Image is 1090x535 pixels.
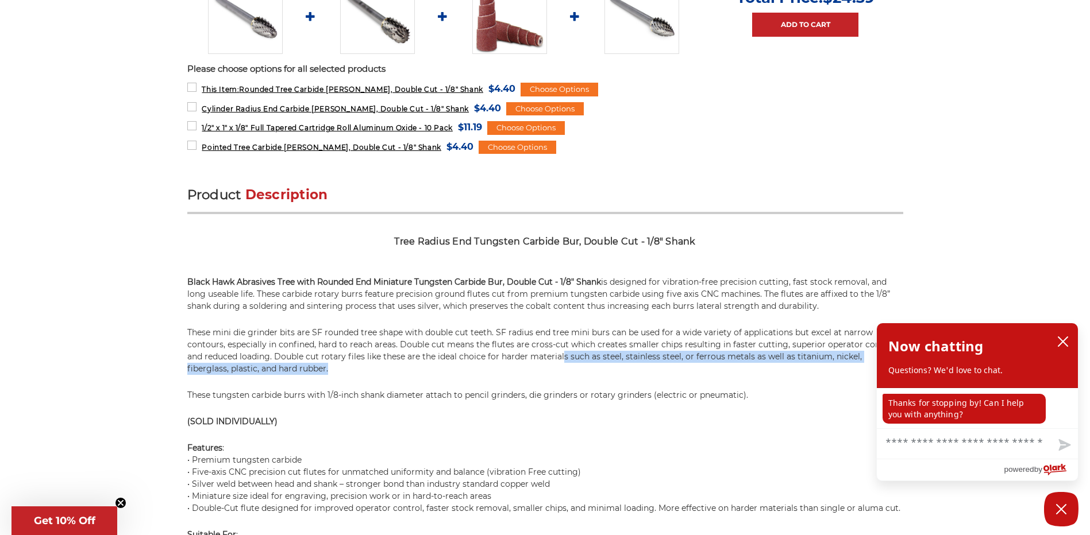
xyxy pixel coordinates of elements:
[488,81,515,96] span: $4.40
[394,236,695,247] span: Tree Radius End Tungsten Carbide Bur, Double Cut - 1/8" Shank
[1049,432,1078,459] button: Send message
[474,100,501,116] span: $4.40
[115,497,126,509] button: Close teaser
[1044,492,1079,526] button: Close Chatbox
[1054,333,1072,350] button: close chatbox
[1004,459,1078,480] a: Powered by Olark
[888,365,1066,376] p: Questions? We'd love to chat.
[752,13,858,37] a: Add to Cart
[883,394,1046,424] p: Thanks for stopping by! Can I help you with anything?
[187,443,222,453] strong: Features
[187,389,903,401] p: These tungsten carbide burrs with 1/8-inch shank diameter attach to pencil grinders, die grinders...
[187,416,278,427] strong: (SOLD INDIVIDUALLY)
[187,276,903,312] p: is designed for vibration-free precision cutting, fast stock removal, and long useable life. Thes...
[245,187,328,203] span: Description
[187,442,903,514] p: : • Premium tungsten carbide • Five-axis CNC precision cut flutes for unmatched uniformity and ba...
[187,327,903,375] p: These mini die grinder bits are SF rounded tree shape with double cut teeth. SF radius end tree m...
[446,139,473,154] span: $4.40
[202,85,239,94] strong: This Item:
[888,335,983,358] h2: Now chatting
[521,83,598,96] div: Choose Options
[202,123,452,132] span: 1/2" x 1" x 1/8" Full Tapered Cartridge Roll Aluminum Oxide - 10 Pack
[202,104,469,113] span: Cylinder Radius End Carbide [PERSON_NAME], Double Cut - 1/8" Shank
[877,388,1078,428] div: chat
[187,277,601,287] strong: Black Hawk Abrasives Tree with Rounded End Miniature Tungsten Carbide Bur, Double Cut - 1/8" Shank
[876,323,1079,481] div: olark chatbox
[506,102,584,116] div: Choose Options
[1004,462,1034,476] span: powered
[1034,462,1042,476] span: by
[487,121,565,135] div: Choose Options
[11,506,117,535] div: Get 10% OffClose teaser
[187,187,241,203] span: Product
[458,119,482,135] span: $11.19
[34,514,95,527] span: Get 10% Off
[202,85,483,94] span: Rounded Tree Carbide [PERSON_NAME], Double Cut - 1/8" Shank
[202,143,441,152] span: Pointed Tree Carbide [PERSON_NAME], Double Cut - 1/8" Shank
[479,141,556,154] div: Choose Options
[187,63,903,76] p: Please choose options for all selected products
